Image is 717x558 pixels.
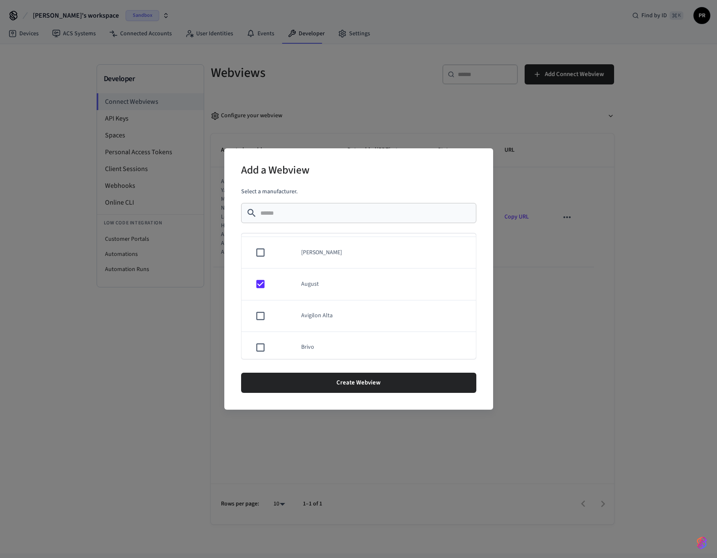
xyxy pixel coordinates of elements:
td: Brivo [291,332,476,363]
td: Avigilon Alta [291,300,476,332]
p: Select a manufacturer. [241,187,476,196]
button: Create Webview [241,373,476,393]
h2: Add a Webview [241,158,310,184]
td: [PERSON_NAME] [291,237,476,268]
td: August [291,268,476,300]
img: SeamLogoGradient.69752ec5.svg [697,536,707,550]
